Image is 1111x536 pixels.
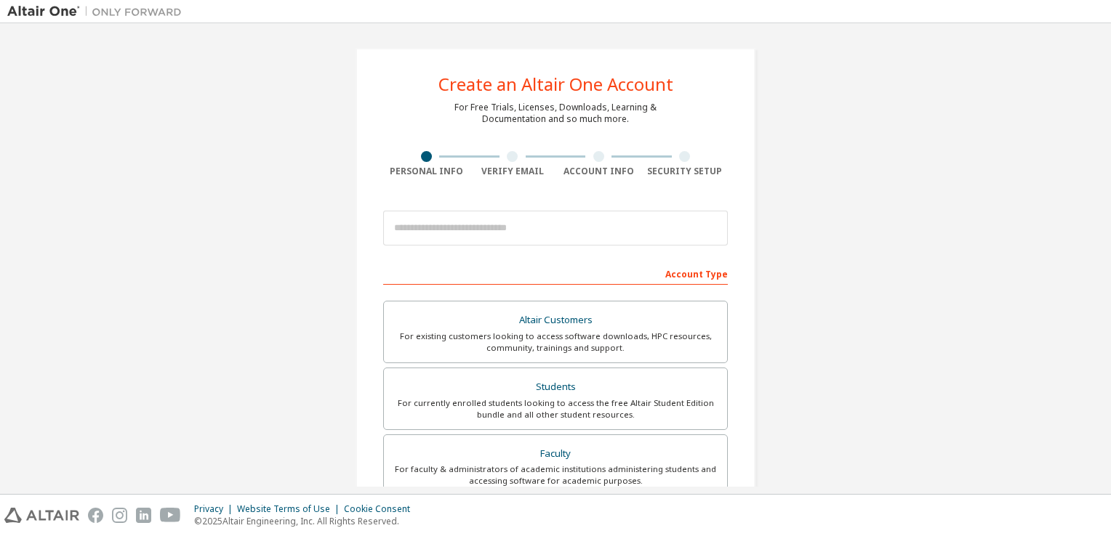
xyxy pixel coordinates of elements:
[393,463,718,487] div: For faculty & administrators of academic institutions administering students and accessing softwa...
[393,310,718,330] div: Altair Customers
[160,508,181,523] img: youtube.svg
[555,166,642,177] div: Account Info
[7,4,189,19] img: Altair One
[237,503,344,515] div: Website Terms of Use
[383,166,470,177] div: Personal Info
[393,377,718,397] div: Students
[454,102,657,125] div: For Free Trials, Licenses, Downloads, Learning & Documentation and so much more.
[88,508,103,523] img: facebook.svg
[344,503,419,515] div: Cookie Consent
[194,503,237,515] div: Privacy
[438,76,673,93] div: Create an Altair One Account
[4,508,79,523] img: altair_logo.svg
[470,166,556,177] div: Verify Email
[112,508,127,523] img: instagram.svg
[393,444,718,464] div: Faculty
[393,330,718,354] div: For existing customers looking to access software downloads, HPC resources, community, trainings ...
[383,261,728,285] div: Account Type
[393,397,718,421] div: For currently enrolled students looking to access the free Altair Student Edition bundle and all ...
[136,508,151,523] img: linkedin.svg
[194,515,419,527] p: © 2025 Altair Engineering, Inc. All Rights Reserved.
[642,166,729,177] div: Security Setup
